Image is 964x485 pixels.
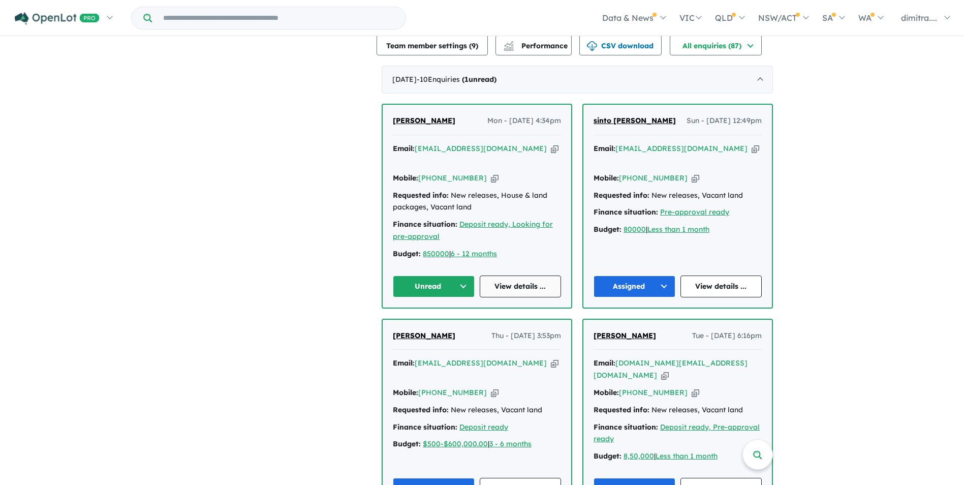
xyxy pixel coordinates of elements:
div: New releases, Vacant land [594,404,762,416]
a: [PERSON_NAME] [594,330,656,342]
button: Assigned [594,276,675,297]
a: Deposit ready, Pre-approval ready [594,422,760,444]
span: [PERSON_NAME] [393,331,455,340]
img: Openlot PRO Logo White [15,12,100,25]
span: Sun - [DATE] 12:49pm [687,115,762,127]
a: [EMAIL_ADDRESS][DOMAIN_NAME] [615,144,748,153]
div: | [594,224,762,236]
a: Less than 1 month [656,451,718,461]
div: New releases, Vacant land [594,190,762,202]
img: line-chart.svg [504,41,513,47]
button: Copy [491,173,499,184]
input: Try estate name, suburb, builder or developer [154,7,403,29]
div: | [594,450,762,463]
strong: Budget: [594,451,621,461]
span: dimitra.... [901,13,937,23]
a: 850000 [423,249,449,258]
span: Performance [505,41,568,50]
a: $500-$600,000.00 [423,439,488,448]
img: download icon [587,41,597,51]
a: 6 - 12 months [451,249,497,258]
button: Copy [692,173,699,184]
button: All enquiries (87) [670,35,762,55]
a: Less than 1 month [647,225,709,234]
a: [PHONE_NUMBER] [418,388,487,397]
span: - 10 Enquir ies [417,75,496,84]
button: Team member settings (9) [377,35,488,55]
a: [PHONE_NUMBER] [619,173,688,183]
button: Copy [491,387,499,398]
div: | [393,438,561,450]
button: Performance [495,35,572,55]
a: [PHONE_NUMBER] [619,388,688,397]
div: New releases, Vacant land [393,404,561,416]
strong: Email: [393,144,415,153]
button: Copy [752,143,759,154]
span: 9 [472,41,476,50]
strong: Finance situation: [594,207,658,217]
strong: Requested info: [393,191,449,200]
a: [EMAIL_ADDRESS][DOMAIN_NAME] [415,358,547,368]
a: 8,50,000 [624,451,654,461]
strong: Budget: [393,439,421,448]
a: [PHONE_NUMBER] [418,173,487,183]
button: CSV download [579,35,662,55]
div: New releases, House & land packages, Vacant land [393,190,561,214]
a: [PERSON_NAME] [393,330,455,342]
a: View details ... [480,276,562,297]
a: 80000 [624,225,646,234]
a: 3 - 6 months [489,439,532,448]
a: sinto [PERSON_NAME] [594,115,676,127]
button: Copy [551,143,558,154]
strong: ( unread) [462,75,496,84]
span: [PERSON_NAME] [594,331,656,340]
div: | [393,248,561,260]
button: Copy [692,387,699,398]
strong: Budget: [594,225,621,234]
strong: Finance situation: [393,220,457,229]
strong: Mobile: [393,173,418,183]
span: sinto [PERSON_NAME] [594,116,676,125]
strong: Mobile: [393,388,418,397]
button: Copy [661,370,669,381]
span: 1 [464,75,469,84]
div: [DATE] [382,66,773,94]
span: [PERSON_NAME] [393,116,455,125]
span: Mon - [DATE] 4:34pm [487,115,561,127]
strong: Email: [393,358,415,368]
a: [EMAIL_ADDRESS][DOMAIN_NAME] [415,144,547,153]
strong: Finance situation: [393,422,457,432]
button: Copy [551,358,558,369]
strong: Mobile: [594,173,619,183]
strong: Budget: [393,249,421,258]
a: Deposit ready, Looking for pre-approval [393,220,553,241]
a: Deposit ready [459,422,508,432]
strong: Mobile: [594,388,619,397]
strong: Email: [594,358,615,368]
a: [PERSON_NAME] [393,115,455,127]
span: Thu - [DATE] 3:53pm [491,330,561,342]
strong: Finance situation: [594,422,658,432]
img: bar-chart.svg [504,44,514,51]
span: Tue - [DATE] 6:16pm [692,330,762,342]
button: Unread [393,276,475,297]
strong: Requested info: [594,405,649,414]
strong: Requested info: [594,191,649,200]
a: View details ... [680,276,762,297]
a: [DOMAIN_NAME][EMAIL_ADDRESS][DOMAIN_NAME] [594,358,748,380]
a: Pre-approval ready [660,207,729,217]
strong: Email: [594,144,615,153]
strong: Requested info: [393,405,449,414]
